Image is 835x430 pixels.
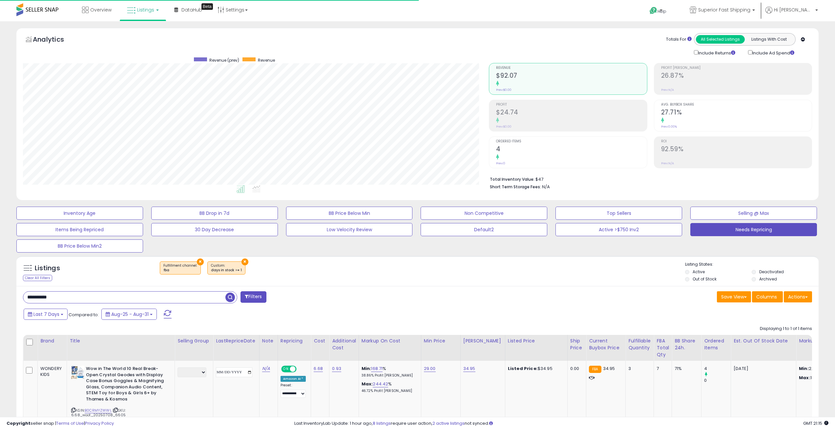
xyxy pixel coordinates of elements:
small: Prev: $0.00 [496,88,511,92]
button: Items Being Repriced [16,223,143,236]
b: Listed Price: [508,365,538,372]
button: Top Sellers [555,207,682,220]
span: Aug-25 - Aug-31 [111,311,149,317]
span: Compared to: [69,312,99,318]
div: fba [163,268,197,273]
h5: Listings [35,264,60,273]
span: Fulfillment channel : [163,263,197,273]
div: Ship Price [570,338,583,351]
span: | SKU: 6.68_woot_20250708_6605 [71,408,126,418]
div: Note [262,338,275,344]
h2: $92.07 [496,72,647,81]
button: Actions [784,291,812,302]
div: Title [70,338,172,344]
button: BB Price Below Min2 [16,239,143,253]
span: Help [658,9,666,14]
span: Revenue [258,57,275,63]
a: 34.95 [463,365,475,372]
img: 510A6enYiuL._SL40_.jpg [71,366,84,379]
b: Short Term Storage Fees: [490,184,541,190]
span: Listings [137,7,154,13]
b: Max: [362,381,373,387]
div: Include Ad Spend [743,49,805,56]
a: 29.00 [424,365,436,372]
button: Listings With Cost [744,35,793,44]
button: Aug-25 - Aug-31 [101,309,157,320]
small: Prev: 0 [496,161,505,165]
a: Privacy Policy [85,420,114,426]
b: Wow in The World 10 Real Break-Open Crystal Geodes with Display Case Bonus Goggles & Magnifying G... [86,366,166,404]
h2: 92.59% [661,145,812,154]
h2: 27.71% [661,109,812,117]
button: Non Competitive [421,207,547,220]
div: 0 [704,378,731,383]
span: DataHub [181,7,202,13]
div: BB Share 24h. [675,338,699,351]
div: Totals For [666,36,692,43]
b: Min: [362,365,371,372]
button: Needs Repricing [690,223,817,236]
button: Filters [240,291,266,303]
button: 30 Day Decrease [151,223,278,236]
div: 4 [704,366,731,372]
span: OFF [296,366,306,372]
a: Hi [PERSON_NAME] [765,7,818,21]
button: Low Velocity Review [286,223,413,236]
span: ROI [661,140,812,143]
label: Active [693,269,705,275]
div: % [362,381,416,393]
div: Selling Group [177,338,210,344]
span: Avg. Buybox Share [661,103,812,107]
span: Ordered Items [496,140,647,143]
span: Hi [PERSON_NAME] [774,7,813,13]
a: Help [644,2,679,21]
div: Brand [40,338,64,344]
div: days in stock >= 1 [211,268,242,273]
div: [PERSON_NAME] [463,338,502,344]
button: BB Drop in 7d [151,207,278,220]
a: 2 active listings [432,420,465,426]
button: Save View [717,291,751,302]
li: $47 [490,175,807,183]
a: N/A [262,365,270,372]
div: Tooltip anchor [201,3,213,10]
button: × [197,258,204,265]
span: Revenue (prev) [209,57,239,63]
div: Clear All Filters [23,275,52,281]
div: WONDERY KIDS [40,366,62,378]
p: 46.72% Profit [PERSON_NAME] [362,389,416,393]
h5: Analytics [33,35,77,46]
span: Superior Fast Shipping [698,7,750,13]
a: Terms of Use [56,420,84,426]
div: Amazon AI * [281,376,306,382]
span: Custom: [211,263,242,273]
a: 168.71 [371,365,383,372]
h2: 4 [496,145,647,154]
p: Listing States: [685,261,819,268]
strong: Min: [799,365,809,372]
button: Default2 [421,223,547,236]
span: Columns [756,294,777,300]
div: Current Buybox Price [589,338,623,351]
small: Prev: $0.00 [496,125,511,129]
a: 0.93 [332,365,341,372]
a: 6.68 [314,365,323,372]
div: Repricing [281,338,308,344]
button: Active >$750 Inv2 [555,223,682,236]
button: Columns [752,291,783,302]
div: FBA Total Qty [657,338,669,358]
div: Est. Out Of Stock Date [734,338,793,344]
div: Last InventoryLab Update: 1 hour ago, require user action, not synced. [294,420,828,427]
button: × [241,258,248,265]
div: $34.95 [508,366,562,372]
button: Inventory Age [16,207,143,220]
div: 7 [657,366,667,372]
div: 71% [675,366,696,372]
div: 3 [628,366,649,372]
button: Selling @ Max [690,207,817,220]
b: Total Inventory Value: [490,176,534,182]
th: CSV column name: cust_attr_4_LastRepriceDate [213,335,260,361]
a: 244.42 [373,381,388,387]
div: 0.00 [570,366,581,372]
div: Ordered Items [704,338,728,351]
